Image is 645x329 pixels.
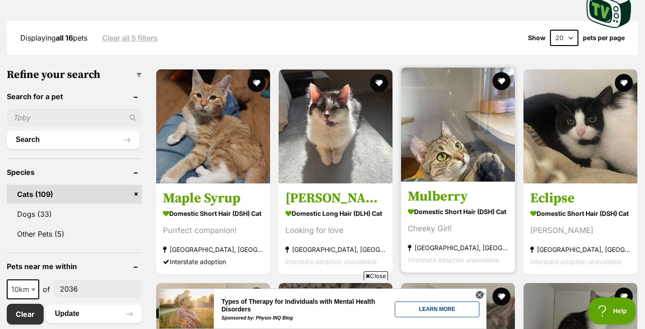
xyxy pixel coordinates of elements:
a: Eclipse Domestic Short Hair (DSH) Cat [PERSON_NAME] [GEOGRAPHIC_DATA], [GEOGRAPHIC_DATA] Intersta... [523,183,637,274]
a: Clear all 5 filters [102,34,158,42]
header: Search for a pet [7,92,142,101]
div: Looking for love [285,224,386,237]
span: of [43,284,50,295]
label: pets per page [583,34,625,41]
a: Mulberry Domestic Short Hair (DSH) Cat Cheeky Girl! [GEOGRAPHIC_DATA], [GEOGRAPHIC_DATA] Intersta... [401,181,515,273]
iframe: Advertisement [159,284,487,324]
strong: [GEOGRAPHIC_DATA], [GEOGRAPHIC_DATA] [530,243,631,256]
a: Clear [7,304,44,324]
a: Maple Syrup Domestic Short Hair (DSH) Cat Purrfect companion! [GEOGRAPHIC_DATA], [GEOGRAPHIC_DATA... [156,183,270,274]
h3: Mulberry [408,188,508,205]
span: Close [364,271,388,280]
div: [PERSON_NAME] [530,224,631,237]
img: Dasha - Domestic Long Hair (DLH) Cat [279,69,392,183]
span: Interstate adoption unavailable [285,258,377,265]
strong: Domestic Long Hair (DLH) Cat [285,207,386,220]
button: favourite [248,74,266,92]
strong: Domestic Short Hair (DSH) Cat [163,207,263,220]
strong: Domestic Short Hair (DSH) Cat [530,207,631,220]
div: Cheeky Girl! [408,223,508,235]
a: Dogs (33) [7,205,142,224]
span: Interstate adoption unavailable [408,256,499,264]
header: Pets near me within [7,262,142,270]
div: Interstate adoption [163,256,263,268]
h3: Maple Syrup [163,190,263,207]
header: Species [7,168,142,176]
button: favourite [370,74,388,92]
button: Update [46,305,142,323]
h3: Eclipse [530,190,631,207]
iframe: Help Scout Beacon - Open [589,297,636,324]
strong: [GEOGRAPHIC_DATA], [GEOGRAPHIC_DATA] [285,243,386,256]
img: Eclipse - Domestic Short Hair (DSH) Cat [523,69,637,183]
strong: Domestic Short Hair (DSH) Cat [408,205,508,218]
img: Maple Syrup - Domestic Short Hair (DSH) Cat [156,69,270,183]
a: Other Pets (5) [7,224,142,243]
span: Interstate adoption unavailable [530,258,622,265]
strong: all 16 [56,33,73,42]
span: Displaying pets [20,33,87,42]
span: 10km [7,279,39,299]
input: postcode [54,280,142,297]
strong: [GEOGRAPHIC_DATA], [GEOGRAPHIC_DATA] [408,242,508,254]
input: Toby [7,109,142,126]
button: favourite [492,288,510,306]
button: favourite [615,74,633,92]
a: Cats (109) [7,185,142,204]
span: 10km [8,283,38,296]
div: Purrfect companion! [163,224,263,237]
h3: [PERSON_NAME] [285,190,386,207]
button: favourite [492,72,510,90]
button: favourite [615,288,633,306]
span: Show [528,34,546,41]
button: Search [7,131,140,149]
a: [PERSON_NAME] Domestic Long Hair (DLH) Cat Looking for love [GEOGRAPHIC_DATA], [GEOGRAPHIC_DATA] ... [279,183,392,274]
img: Mulberry - Domestic Short Hair (DSH) Cat [401,68,515,182]
strong: [GEOGRAPHIC_DATA], [GEOGRAPHIC_DATA] [163,243,263,256]
h3: Refine your search [7,69,142,81]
